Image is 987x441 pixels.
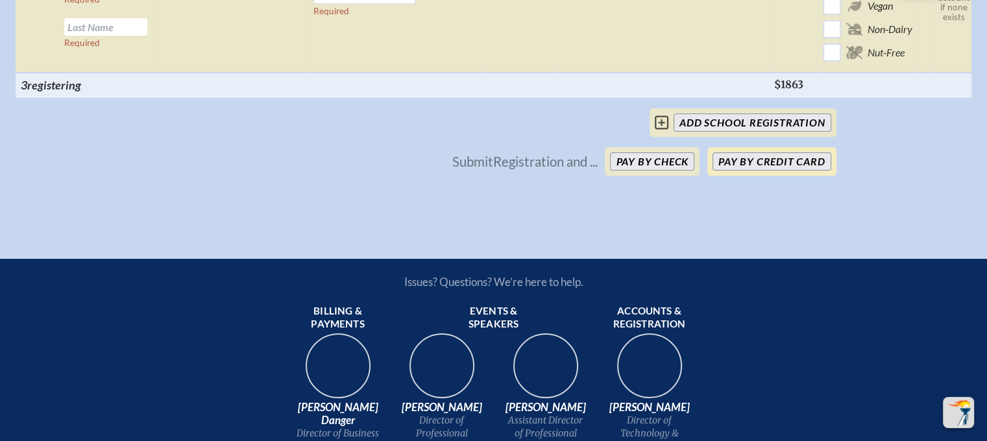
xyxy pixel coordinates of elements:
span: registering [27,78,81,92]
span: Non-Dairy [868,23,912,36]
label: Required [64,38,100,48]
span: [PERSON_NAME] [395,401,489,414]
span: [PERSON_NAME] [603,401,696,414]
img: To the top [945,399,971,425]
span: [PERSON_NAME] [499,401,592,414]
button: Scroll Top [943,397,974,428]
img: 9c64f3fb-7776-47f4-83d7-46a341952595 [297,330,380,413]
label: Required [313,6,349,16]
input: Last Name [64,18,147,36]
th: $1863 [769,73,818,97]
p: Issues? Questions? We’re here to help. [265,275,722,289]
p: Submit Registration and ... [452,154,597,169]
span: [PERSON_NAME] Danger [291,401,385,427]
span: Accounts & registration [603,305,696,331]
button: Pay by Check [610,152,694,171]
input: add School Registration [674,113,831,132]
img: 94e3d245-ca72-49ea-9844-ae84f6d33c0f [400,330,483,413]
span: Nut-Free [868,46,905,59]
span: Events & speakers [447,305,541,331]
span: Billing & payments [291,305,385,331]
th: 3 [16,73,152,97]
button: Pay by Credit Card [713,152,831,171]
img: 545ba9c4-c691-43d5-86fb-b0a622cbeb82 [504,330,587,413]
img: b1ee34a6-5a78-4519-85b2-7190c4823173 [608,330,691,413]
